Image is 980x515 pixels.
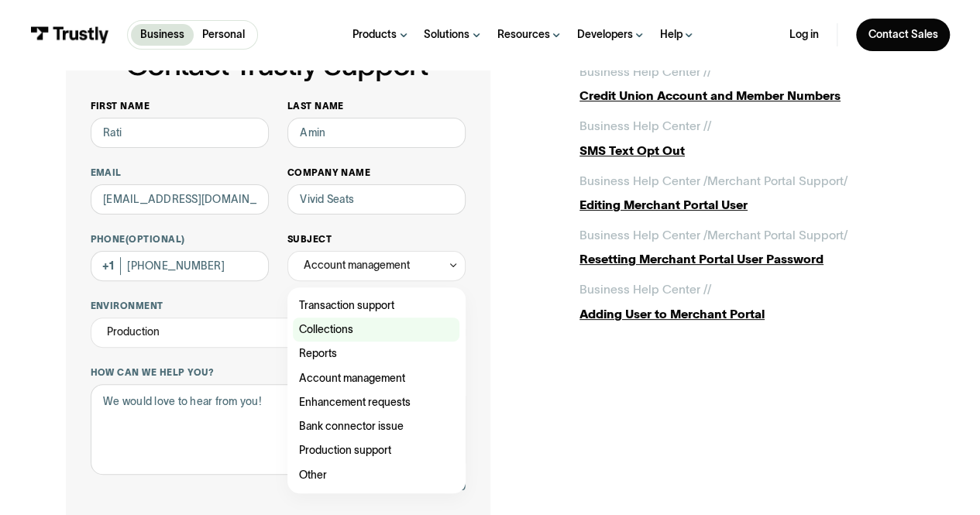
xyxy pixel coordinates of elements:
div: Account management [304,256,410,274]
span: Enhancement requests [299,393,411,411]
div: Credit Union Account and Member Numbers [579,87,914,105]
div: / [707,280,711,298]
label: Last name [287,100,466,112]
div: Merchant Portal Support [707,172,844,190]
label: Environment [91,300,466,312]
p: Business [140,27,184,43]
input: (555) 555-5555 [91,251,270,281]
div: Business Help Center / [579,226,707,244]
a: Business Help Center //SMS Text Opt Out [579,117,914,160]
p: Personal [202,27,245,43]
img: Trustly Logo [30,26,109,43]
span: Production support [299,441,391,459]
div: Resources [497,28,549,42]
div: Business Help Center / [579,63,707,81]
label: Phone [91,233,270,245]
input: Howard [287,118,466,148]
div: / [844,172,848,190]
div: Business Help Center / [579,117,707,135]
a: Business Help Center //Adding User to Merchant Portal [579,280,914,323]
a: Business [131,24,193,46]
span: Reports [299,345,337,362]
div: Developers [577,28,633,42]
input: Alex [91,118,270,148]
label: First name [91,100,270,112]
input: ASPcorp [287,184,466,215]
div: Production [91,318,466,348]
label: How can we help you? [91,366,466,379]
div: Business Help Center / [579,280,707,298]
a: Personal [194,24,254,46]
nav: Account management [287,281,466,493]
span: Other [299,466,327,484]
div: Resetting Merchant Portal User Password [579,250,914,268]
div: Production [107,323,160,341]
div: Products [352,28,397,42]
a: Log in [789,28,819,42]
a: Business Help Center /Merchant Portal Support/Resetting Merchant Portal User Password [579,226,914,269]
a: Business Help Center //Credit Union Account and Member Numbers [579,63,914,105]
a: Business Help Center /Merchant Portal Support/Editing Merchant Portal User [579,172,914,215]
div: Business Help Center / [579,172,707,190]
span: (Optional) [126,234,185,244]
a: Contact Sales [856,19,950,50]
label: Email [91,167,270,179]
div: Account management [287,251,466,281]
div: / [707,63,711,81]
div: SMS Text Opt Out [579,142,914,160]
div: / [844,226,848,244]
label: Subject [287,233,466,245]
span: Collections [299,321,353,338]
input: alex@mail.com [91,184,270,215]
div: Contact Sales [868,28,937,42]
div: Help [660,28,683,42]
span: Bank connector issue [299,417,404,435]
div: Editing Merchant Portal User [579,196,914,214]
span: Transaction support [299,297,394,314]
div: Solutions [424,28,469,42]
label: Company name [287,167,466,179]
div: / [707,117,711,135]
div: Merchant Portal Support [707,226,844,244]
span: Account management [299,369,405,387]
div: Adding User to Merchant Portal [579,305,914,323]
